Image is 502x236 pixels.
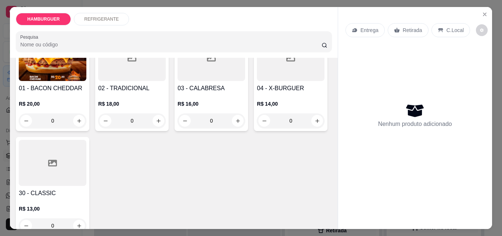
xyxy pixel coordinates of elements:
[19,84,86,93] h4: 01 - BACON CHEDDAR
[98,100,166,108] p: R$ 18,00
[361,27,379,34] p: Entrega
[178,100,245,108] p: R$ 16,00
[98,84,166,93] h4: 02 - TRADICIONAL
[19,100,86,108] p: R$ 20,00
[447,27,464,34] p: C.Local
[27,16,60,22] p: HAMBURGUER
[19,35,86,81] img: product-image
[178,84,245,93] h4: 03 - CALABRESA
[84,16,119,22] p: REFRIGERANTE
[20,41,322,48] input: Pesquisa
[19,205,86,212] p: R$ 13,00
[19,189,86,198] h4: 30 - CLASSIC
[479,8,491,20] button: Close
[476,24,488,36] button: decrease-product-quantity
[20,34,41,40] label: Pesquisa
[257,84,324,93] h4: 04 - X-BURGUER
[378,120,452,128] p: Nenhum produto adicionado
[403,27,422,34] p: Retirada
[257,100,324,108] p: R$ 14,00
